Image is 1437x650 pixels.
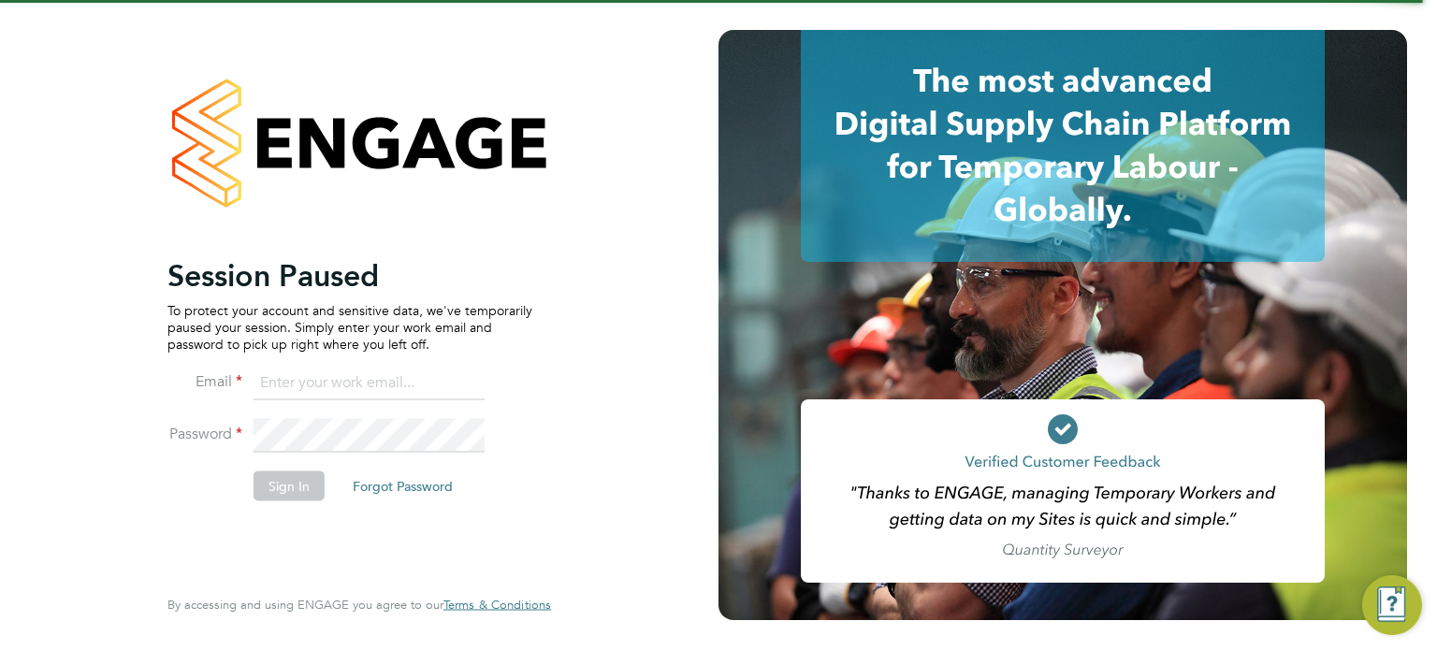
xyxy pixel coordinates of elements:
[1362,575,1422,635] button: Engage Resource Center
[443,597,551,613] span: Terms & Conditions
[167,301,532,353] p: To protect your account and sensitive data, we've temporarily paused your session. Simply enter y...
[167,256,532,294] h2: Session Paused
[254,367,485,400] input: Enter your work email...
[338,470,468,500] button: Forgot Password
[254,470,325,500] button: Sign In
[443,598,551,613] a: Terms & Conditions
[167,597,551,613] span: By accessing and using ENGAGE you agree to our
[167,371,242,391] label: Email
[167,424,242,443] label: Password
